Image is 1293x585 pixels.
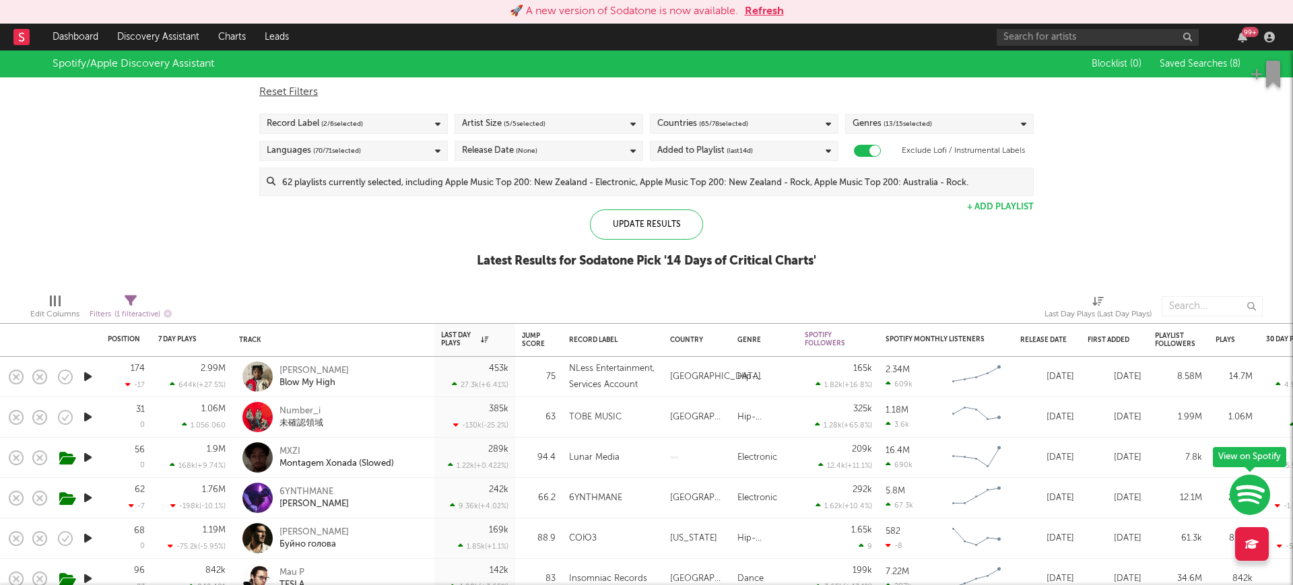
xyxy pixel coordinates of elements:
div: -8 [886,541,902,550]
div: 609k [886,380,913,388]
div: Hip-Hop/Rap [737,369,791,385]
div: [GEOGRAPHIC_DATA] [670,409,724,425]
div: 75 [522,369,556,385]
div: TOBE MUSIC [569,409,622,425]
div: 3.6k [886,420,909,429]
div: 0 [140,543,145,550]
span: ( 5 / 5 selected) [504,116,545,132]
div: [DATE] [1088,490,1141,506]
div: 385k [489,405,508,413]
div: 1.82k ( +16.8 % ) [816,380,872,389]
div: Spotify Followers [805,331,852,347]
button: + Add Playlist [967,203,1034,211]
div: 6YNTHMANE [279,486,349,498]
div: 209k [852,445,872,454]
div: Spotify/Apple Discovery Assistant [53,56,214,72]
div: 7.22M [886,567,909,576]
div: 81.7M [1216,530,1253,547]
div: 16.4M [886,446,910,455]
div: -198k ( -10.1 % ) [170,502,226,510]
span: ( 8 ) [1230,59,1240,69]
div: Filters [90,306,172,323]
div: [DATE] [1088,369,1141,385]
div: 142k [490,566,508,575]
div: 1.22k ( +0.422 % ) [448,461,508,470]
div: Genre [737,336,785,344]
div: [PERSON_NAME] [279,365,349,377]
div: Languages [267,143,361,159]
div: 1.28k ( +65.8 % ) [815,421,872,429]
div: [PERSON_NAME] [279,498,349,510]
div: 94.4 [522,450,556,466]
div: View on Spotify [1213,447,1286,467]
svg: Chart title [946,360,1007,394]
div: 12.1M [1155,490,1202,506]
div: 14.7M [1216,369,1253,385]
div: Plays [1216,336,1235,344]
div: Filters(1 filter active) [90,289,172,329]
span: (None) [516,143,537,159]
span: ( 2 / 6 selected) [321,116,363,132]
div: 1.19M [203,526,226,535]
div: 1.06M [1216,409,1253,425]
div: [DATE] [1020,450,1074,466]
div: [GEOGRAPHIC_DATA] [670,490,724,506]
div: Record Label [267,116,363,132]
input: Search... [1162,296,1263,316]
div: Jump Score [522,332,545,348]
div: Number_i [279,405,323,417]
div: 1.06M [201,405,226,413]
div: [DATE] [1020,369,1074,385]
div: 未確認領域 [279,417,323,429]
div: 453k [489,364,508,373]
div: Reset Filters [259,84,1034,100]
div: First Added [1088,336,1135,344]
a: Leads [255,24,298,50]
div: 56 [135,446,145,454]
div: 68 [134,526,145,535]
div: Spotify Monthly Listeners [886,335,987,343]
div: 62 [135,485,145,494]
div: 1.18M [886,406,908,415]
div: 292k [853,485,872,494]
div: 1.056.060 [182,421,226,429]
svg: Chart title [946,441,1007,475]
label: Exclude Lofi / Instrumental Labels [902,143,1025,159]
div: 325k [853,405,872,413]
div: Release Date [1020,336,1067,344]
div: MXZI [279,446,394,458]
span: ( 1 filter active) [114,311,160,318]
a: 6YNTHMANE[PERSON_NAME] [279,486,349,510]
div: Countries [657,116,748,132]
div: 169k [489,526,508,535]
div: 96 [134,566,145,575]
div: 9.36k ( +4.02 % ) [450,502,508,510]
input: Search for artists [997,29,1199,46]
div: Mau P [279,567,304,579]
div: 12.4k ( +11.1 % ) [818,461,872,470]
button: Saved Searches (8) [1156,59,1240,69]
div: [DATE] [1020,530,1074,547]
div: Last Day Plays [441,331,488,347]
div: 174 [131,364,145,373]
div: 9 [859,542,872,551]
span: ( 13 / 15 selected) [884,116,932,132]
div: 67.3k [886,501,913,510]
svg: Chart title [946,401,1007,434]
div: 61.3k [1155,530,1202,547]
span: Saved Searches [1160,59,1240,69]
div: [DATE] [1020,490,1074,506]
div: 1.99M [1155,409,1202,425]
div: [DATE] [1088,530,1141,547]
div: 2.99M [201,364,226,373]
div: Playlist Followers [1155,332,1195,348]
span: Blocklist [1092,59,1141,69]
div: Update Results [590,209,703,240]
div: NLess Entertainment, Services Account [569,361,657,393]
div: Montagem Xonada (Slowed) [279,458,394,470]
span: (last 14 d) [727,143,753,159]
div: 7 Day Plays [158,335,205,343]
div: -75.2k ( -5.95 % ) [168,542,226,551]
div: Position [108,335,140,343]
div: Edit Columns [30,306,79,322]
